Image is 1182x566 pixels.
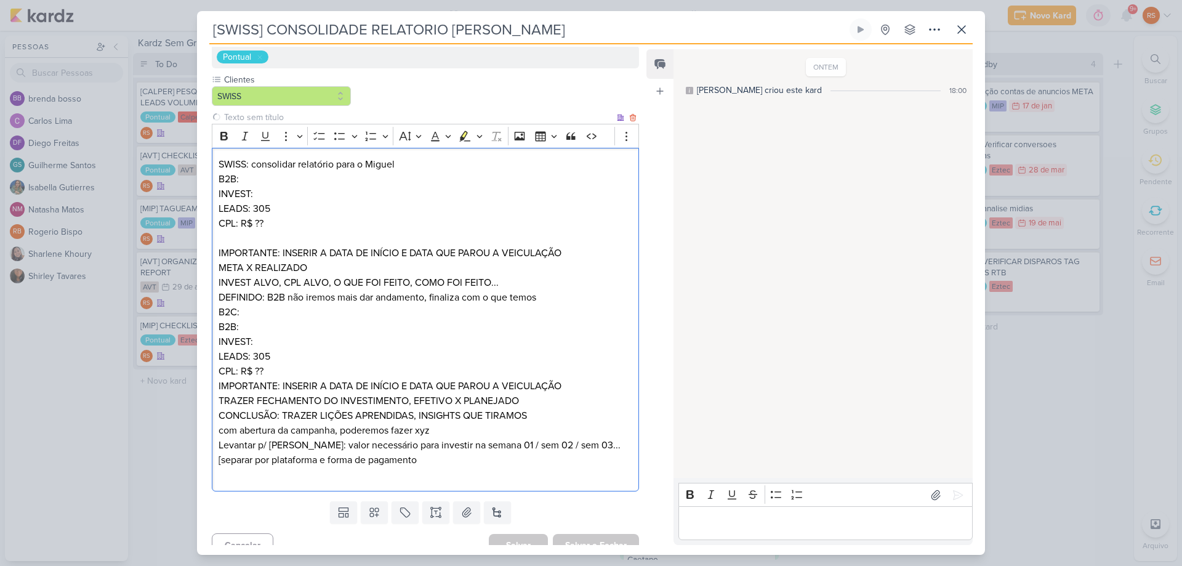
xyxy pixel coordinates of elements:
p: META X REALIZADO INVEST ALVO, CPL ALVO, O QUE FOI FEITO, COMO FOI FEITO... [219,261,632,290]
div: 18:00 [949,85,967,96]
label: Clientes [223,73,351,86]
p: Levantar p/ [PERSON_NAME]: valor necessário para investir na semana 01 / sem 02 / sem 03... [sepa... [219,438,632,482]
p: IMPORTANTE: INSERIR A DATA DE INÍCIO E DATA QUE PAROU A VEICULAÇÃO [219,246,632,261]
input: Kard Sem Título [209,18,847,41]
p: SWISS: consolidar relatório para o Miguel B2B: INVEST: LEADS: 305 CPL: R$ ?? [219,157,632,231]
div: [PERSON_NAME] criou este kard [697,84,822,97]
div: Ligar relógio [856,25,866,34]
p: TRAZER FECHAMENTO DO INVESTIMENTO, EFETIVO X PLANEJADO [219,394,632,408]
button: Cancelar [212,533,273,557]
input: Texto sem título [222,111,614,124]
p: B2C: [219,305,632,320]
div: Pontual [223,51,251,63]
div: Editor toolbar [212,124,639,148]
div: Editor editing area: main [678,506,973,540]
p: DEFINIDO: B2B não iremos mais dar andamento, finaliza com o que temos [219,290,632,305]
button: SWISS [212,86,351,106]
p: CONCLUSÃO: TRAZER LIÇÕES APRENDIDAS, INSIGHTS QUE TIRAMOS com abertura da campanha, poderemos faz... [219,408,632,438]
div: Editor toolbar [678,483,973,507]
p: B2B: INVEST: LEADS: 305 CPL: R$ ?? [219,320,632,379]
div: Editor editing area: main [212,148,639,492]
p: IMPORTANTE: INSERIR A DATA DE INÍCIO E DATA QUE PAROU A VEICULAÇÃO [219,379,632,394]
